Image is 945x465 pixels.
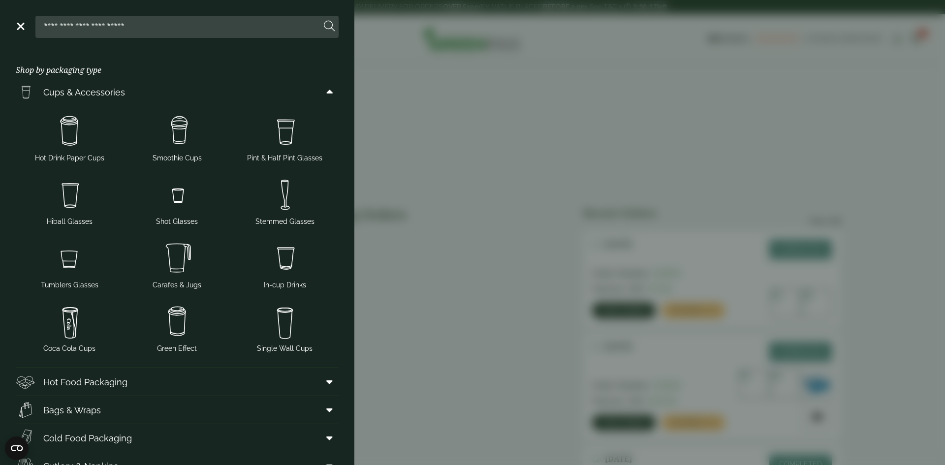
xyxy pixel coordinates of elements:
[35,153,104,163] span: Hot Drink Paper Cups
[16,78,339,106] a: Cups & Accessories
[43,86,125,99] span: Cups & Accessories
[43,403,101,417] span: Bags & Wraps
[127,173,227,229] a: Shot Glasses
[20,300,120,356] a: Coca Cola Cups
[47,217,93,227] span: Hiball Glasses
[235,239,335,278] img: Incup_drinks.svg
[235,173,335,229] a: Stemmed Glasses
[235,112,335,151] img: PintNhalf_cup.svg
[235,302,335,341] img: plain-soda-cup.svg
[235,175,335,215] img: Stemmed_glass.svg
[264,280,306,290] span: In-cup Drinks
[16,368,339,396] a: Hot Food Packaging
[16,428,35,448] img: Sandwich_box.svg
[20,302,120,341] img: cola.svg
[20,173,120,229] a: Hiball Glasses
[20,112,120,151] img: HotDrink_paperCup.svg
[5,436,29,460] button: Open CMP widget
[43,432,132,445] span: Cold Food Packaging
[16,372,35,392] img: Deli_box.svg
[127,302,227,341] img: HotDrink_paperCup.svg
[16,396,339,424] a: Bags & Wraps
[43,375,127,389] span: Hot Food Packaging
[127,237,227,292] a: Carafes & Jugs
[235,110,335,165] a: Pint & Half Pint Glasses
[41,280,98,290] span: Tumblers Glasses
[16,400,35,420] img: Paper_carriers.svg
[127,300,227,356] a: Green Effect
[20,239,120,278] img: Tumbler_glass.svg
[127,175,227,215] img: Shot_glass.svg
[157,343,197,354] span: Green Effect
[20,175,120,215] img: Hiball.svg
[153,153,202,163] span: Smoothie Cups
[20,110,120,165] a: Hot Drink Paper Cups
[257,343,313,354] span: Single Wall Cups
[247,153,322,163] span: Pint & Half Pint Glasses
[127,239,227,278] img: JugsNcaraffes.svg
[235,300,335,356] a: Single Wall Cups
[20,237,120,292] a: Tumblers Glasses
[43,343,95,354] span: Coca Cola Cups
[16,82,35,102] img: PintNhalf_cup.svg
[235,237,335,292] a: In-cup Drinks
[127,110,227,165] a: Smoothie Cups
[16,50,339,78] h3: Shop by packaging type
[153,280,201,290] span: Carafes & Jugs
[255,217,315,227] span: Stemmed Glasses
[156,217,198,227] span: Shot Glasses
[16,424,339,452] a: Cold Food Packaging
[127,112,227,151] img: Smoothie_cups.svg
